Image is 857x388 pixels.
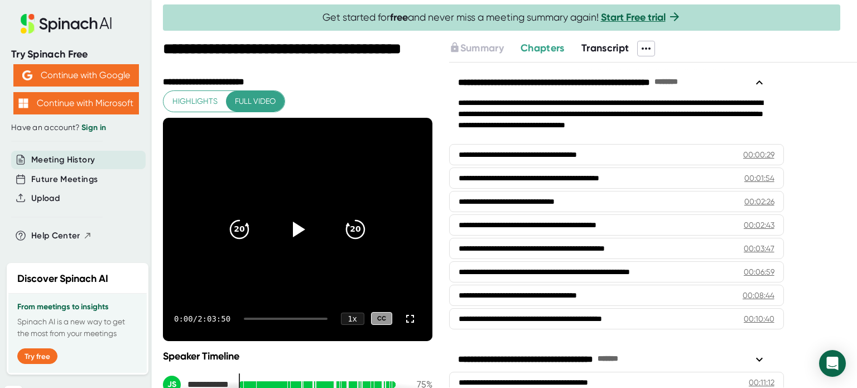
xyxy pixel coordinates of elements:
[13,92,139,114] button: Continue with Microsoft
[460,42,504,54] span: Summary
[341,313,364,325] div: 1 x
[11,123,141,133] div: Have an account?
[521,42,565,54] span: Chapters
[17,316,138,339] p: Spinach AI is a new way to get the most from your meetings
[172,94,218,108] span: Highlights
[81,123,106,132] a: Sign in
[11,48,141,61] div: Try Spinach Free
[581,42,629,54] span: Transcript
[31,229,92,242] button: Help Center
[31,154,95,166] button: Meeting History
[235,94,276,108] span: Full video
[371,312,392,325] div: CC
[449,41,504,56] button: Summary
[744,196,774,207] div: 00:02:26
[390,11,408,23] b: free
[226,91,285,112] button: Full video
[601,11,666,23] a: Start Free trial
[22,70,32,80] img: Aehbyd4JwY73AAAAAElFTkSuQmCC
[819,350,846,377] div: Open Intercom Messenger
[744,266,774,277] div: 00:06:59
[744,219,774,231] div: 00:02:43
[322,11,681,24] span: Get started for and never miss a meeting summary again!
[17,348,57,364] button: Try free
[449,41,521,56] div: Upgrade to access
[13,64,139,87] button: Continue with Google
[31,229,80,242] span: Help Center
[743,290,774,301] div: 00:08:44
[174,314,230,323] div: 0:00 / 2:03:50
[744,313,774,324] div: 00:10:40
[31,173,98,186] button: Future Meetings
[521,41,565,56] button: Chapters
[749,377,774,388] div: 00:11:12
[17,271,108,286] h2: Discover Spinach AI
[581,41,629,56] button: Transcript
[744,243,774,254] div: 00:03:47
[743,149,774,160] div: 00:00:29
[17,303,138,312] h3: From meetings to insights
[163,350,432,362] div: Speaker Timeline
[31,192,60,205] button: Upload
[163,91,227,112] button: Highlights
[744,173,774,184] div: 00:01:54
